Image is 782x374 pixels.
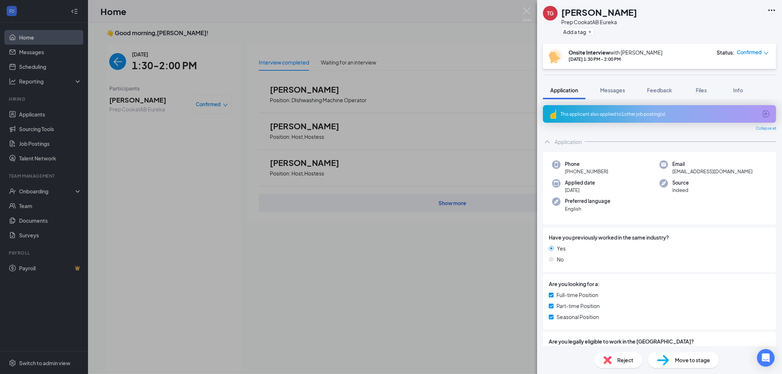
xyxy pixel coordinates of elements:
span: Indeed [672,186,689,194]
span: [PHONE_NUMBER] [565,168,608,175]
span: Application [550,87,578,93]
b: Onsite Interview [569,49,610,56]
svg: ArrowCircle [761,110,770,118]
svg: Ellipses [767,6,776,15]
button: PlusAdd a tag [561,28,594,36]
span: Phone [565,160,608,168]
span: Applied date [565,179,595,186]
div: TG [547,10,554,17]
span: Are you legally eligible to work in the [GEOGRAPHIC_DATA]? [549,337,770,345]
span: Part-time Position [557,302,600,310]
span: Full-time Position [557,291,598,299]
span: Source [672,179,689,186]
svg: ChevronUp [543,137,552,146]
span: Yes [557,244,566,252]
span: No [557,255,564,263]
span: Reject [617,356,634,364]
div: Open Intercom Messenger [757,349,775,367]
span: Preferred language [565,197,610,205]
span: Have you previously worked in the same industry? [549,233,669,241]
div: with [PERSON_NAME] [569,49,662,56]
div: Application [555,138,582,145]
span: Collapse all [756,126,776,132]
div: Status : [717,49,735,56]
span: English [565,205,610,212]
span: [EMAIL_ADDRESS][DOMAIN_NAME] [672,168,753,175]
span: Email [672,160,753,168]
span: Feedback [647,87,672,93]
h1: [PERSON_NAME] [561,6,637,18]
span: Move to stage [675,356,710,364]
span: Info [733,87,743,93]
span: Confirmed [737,49,762,56]
span: down [764,51,769,56]
span: [DATE] [565,186,595,194]
span: Are you looking for a: [549,280,600,288]
span: Files [696,87,707,93]
div: This applicant also applied to 1 other job posting(s) [561,111,757,117]
span: Messages [600,87,625,93]
span: Seasonal Position [557,313,599,321]
div: Prep Cook at AB Eureka [561,18,637,26]
div: [DATE] 1:30 PM - 2:00 PM [569,56,662,62]
svg: Plus [588,30,592,34]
